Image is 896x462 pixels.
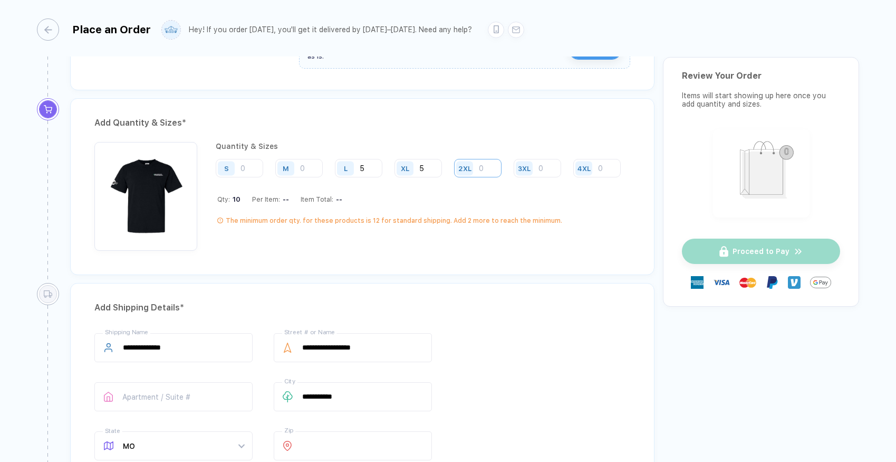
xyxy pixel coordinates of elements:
[739,274,756,291] img: master-card
[230,195,240,203] span: 10
[94,115,630,131] div: Add Quantity & Sizes
[94,299,630,316] div: Add Shipping Details
[252,195,289,203] div: Per Item:
[718,134,805,211] img: shopping_bag.png
[682,91,840,108] div: Items will start showing up here once you add quantity and sizes.
[100,147,192,240] img: 1751019536721ymstr_nt_front.png
[713,274,730,291] img: visa
[766,276,778,289] img: Paypal
[217,195,240,203] div: Qty:
[518,164,531,172] div: 3XL
[72,23,151,36] div: Place an Order
[301,195,342,203] div: Item Total:
[810,272,831,293] img: GPay
[226,216,562,225] div: The minimum order qty. for these products is 12 for standard shipping. Add 2 more to reach the mi...
[216,142,629,150] div: Quantity & Sizes
[224,164,229,172] div: S
[577,164,591,172] div: 4XL
[691,276,704,289] img: express
[189,25,472,34] div: Hey! If you order [DATE], you'll get it delivered by [DATE]–[DATE]. Need any help?
[401,164,409,172] div: XL
[283,164,289,172] div: M
[162,21,180,39] img: user profile
[344,164,348,172] div: L
[788,276,801,289] img: Venmo
[280,195,289,203] div: --
[123,432,244,460] span: MO
[333,195,342,203] div: --
[682,71,840,81] div: Review Your Order
[458,164,471,172] div: 2XL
